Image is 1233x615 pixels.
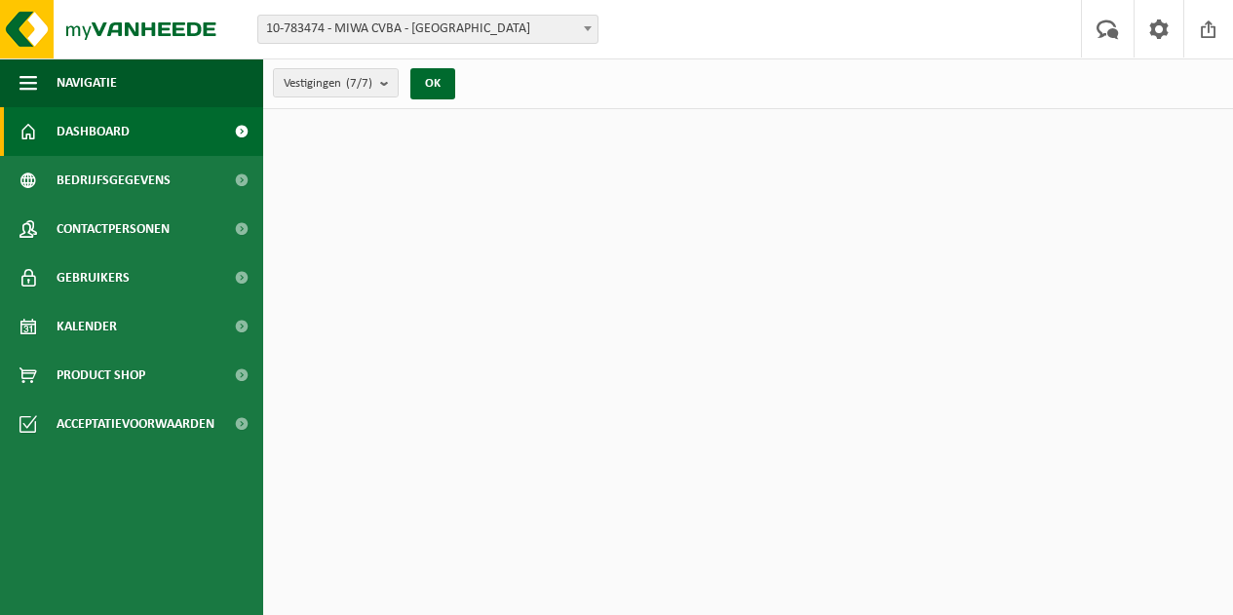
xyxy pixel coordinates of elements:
[258,16,597,43] span: 10-783474 - MIWA CVBA - SINT-NIKLAAS
[410,68,455,99] button: OK
[257,15,598,44] span: 10-783474 - MIWA CVBA - SINT-NIKLAAS
[57,107,130,156] span: Dashboard
[273,68,399,97] button: Vestigingen(7/7)
[57,253,130,302] span: Gebruikers
[57,302,117,351] span: Kalender
[57,351,145,400] span: Product Shop
[346,77,372,90] count: (7/7)
[284,69,372,98] span: Vestigingen
[57,205,170,253] span: Contactpersonen
[57,400,214,448] span: Acceptatievoorwaarden
[57,156,171,205] span: Bedrijfsgegevens
[57,58,117,107] span: Navigatie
